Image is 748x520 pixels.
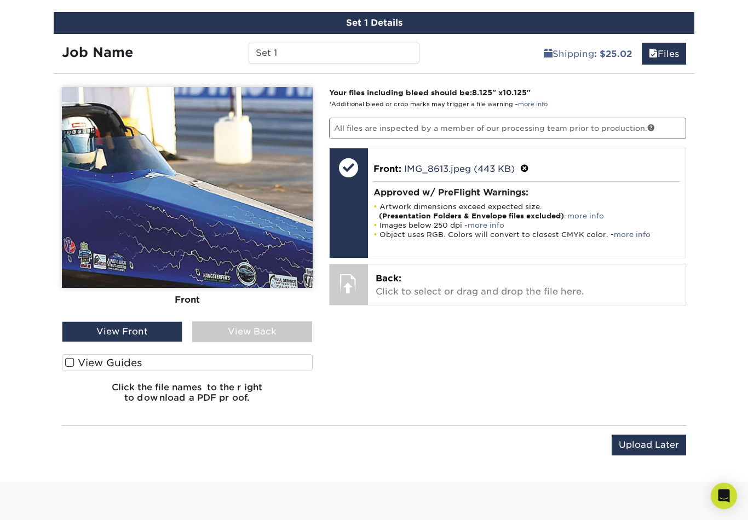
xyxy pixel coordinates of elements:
a: more info [518,101,548,108]
li: Object uses RGB. Colors will convert to closest CMYK color. - [373,230,681,239]
div: View Front [62,321,182,342]
input: Enter a job name [249,43,419,63]
li: Images below 250 dpi - [373,221,681,230]
span: 10.125 [503,88,527,97]
p: All files are inspected by a member of our processing team prior to production. [329,118,687,138]
div: Set 1 Details [54,12,694,34]
a: IMG_8613.jpeg (443 KB) [404,164,515,174]
span: shipping [544,49,553,59]
small: *Additional bleed or crop marks may trigger a file warning – [329,101,548,108]
a: more info [614,230,651,239]
span: Front: [373,164,401,174]
strong: Job Name [62,44,133,60]
iframe: Google Customer Reviews [3,487,93,516]
div: Open Intercom Messenger [711,483,737,509]
a: Files [642,43,686,65]
h6: Click the file names to the right to download a PDF proof. [62,382,313,412]
span: Back: [376,273,401,284]
div: View Back [192,321,313,342]
li: Artwork dimensions exceed expected size. - [373,202,681,221]
span: files [649,49,658,59]
a: Shipping: $25.02 [537,43,639,65]
a: more info [567,212,604,220]
strong: (Presentation Folders & Envelope files excluded) [379,212,564,220]
h4: Approved w/ PreFlight Warnings: [373,187,681,198]
input: Upload Later [612,435,686,455]
div: Front [62,287,313,311]
label: View Guides [62,354,313,371]
a: more info [468,221,504,229]
b: : $25.02 [594,49,632,59]
p: Click to select or drag and drop the file here. [376,272,678,298]
strong: Your files including bleed should be: " x " [329,88,531,97]
span: 8.125 [472,88,492,97]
